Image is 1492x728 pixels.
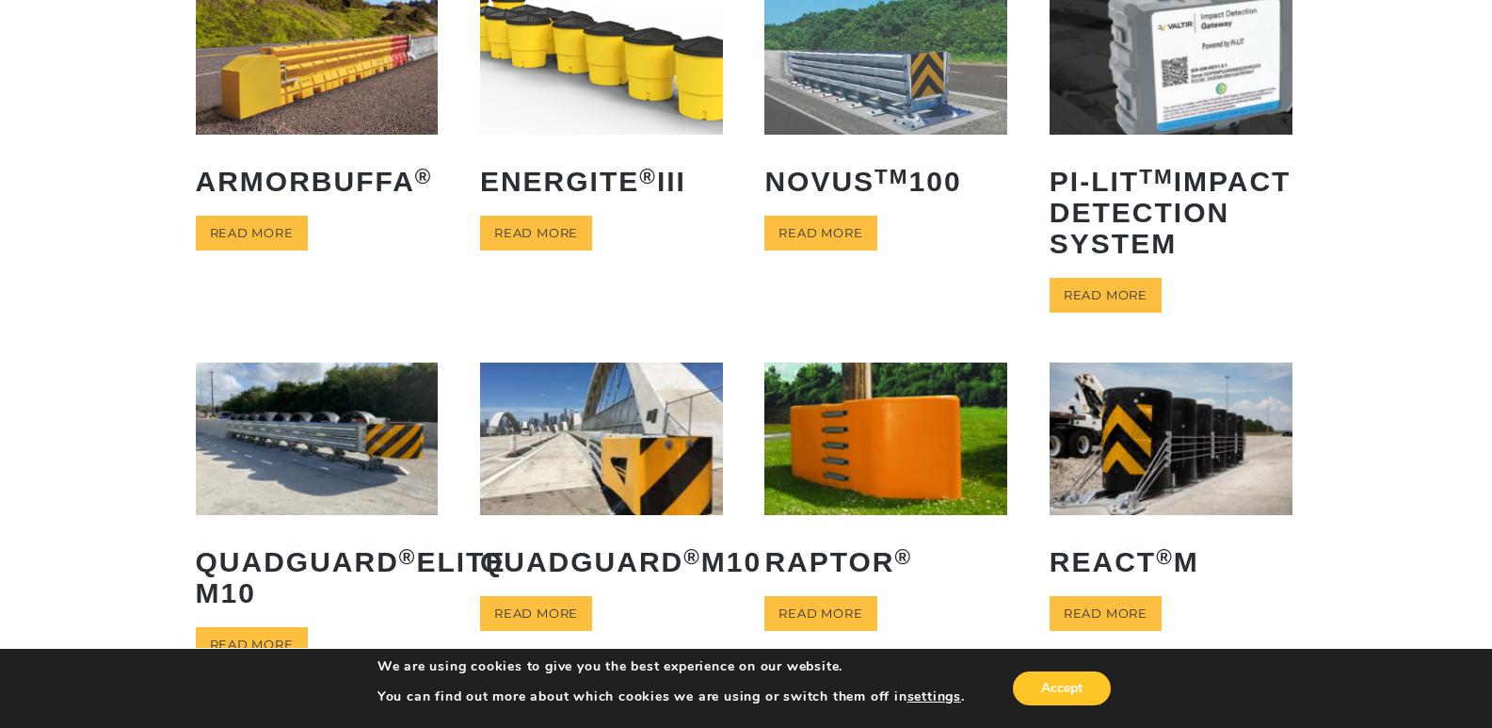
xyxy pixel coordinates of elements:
h2: ENERGITE III [480,152,723,211]
a: REACT®M [1050,363,1292,590]
h2: ArmorBuffa [196,152,439,211]
a: QuadGuard®Elite M10 [196,363,439,622]
sup: ® [1156,545,1174,569]
sup: ® [683,545,701,569]
a: Read more about “ENERGITE® III” [480,216,592,251]
sup: TM [874,165,909,188]
h2: PI-LIT Impact Detection System [1050,152,1292,273]
h2: RAPTOR [764,532,1007,591]
button: Accept [1013,671,1111,705]
button: settings [907,688,961,705]
sup: ® [415,165,433,188]
a: Read more about “NOVUSTM 100” [764,216,876,251]
a: Read more about “ArmorBuffa®” [196,216,308,251]
a: Read more about “QuadGuard® M10” [480,596,592,631]
h2: REACT M [1050,532,1292,591]
sup: TM [1139,165,1174,188]
h2: QuadGuard Elite M10 [196,532,439,623]
h2: QuadGuard M10 [480,532,723,591]
a: Read more about “PI-LITTM Impact Detection System” [1050,278,1162,313]
p: We are using cookies to give you the best experience on our website. [377,658,965,675]
sup: ® [399,545,417,569]
a: QuadGuard®M10 [480,363,723,590]
h2: NOVUS 100 [764,152,1007,211]
a: Read more about “QuadGuard® Elite M10” [196,627,308,662]
sup: ® [639,165,657,188]
a: Read more about “RAPTOR®” [764,596,876,631]
sup: ® [895,545,913,569]
a: RAPTOR® [764,363,1007,590]
a: Read more about “REACT® M” [1050,596,1162,631]
p: You can find out more about which cookies we are using or switch them off in . [377,688,965,705]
